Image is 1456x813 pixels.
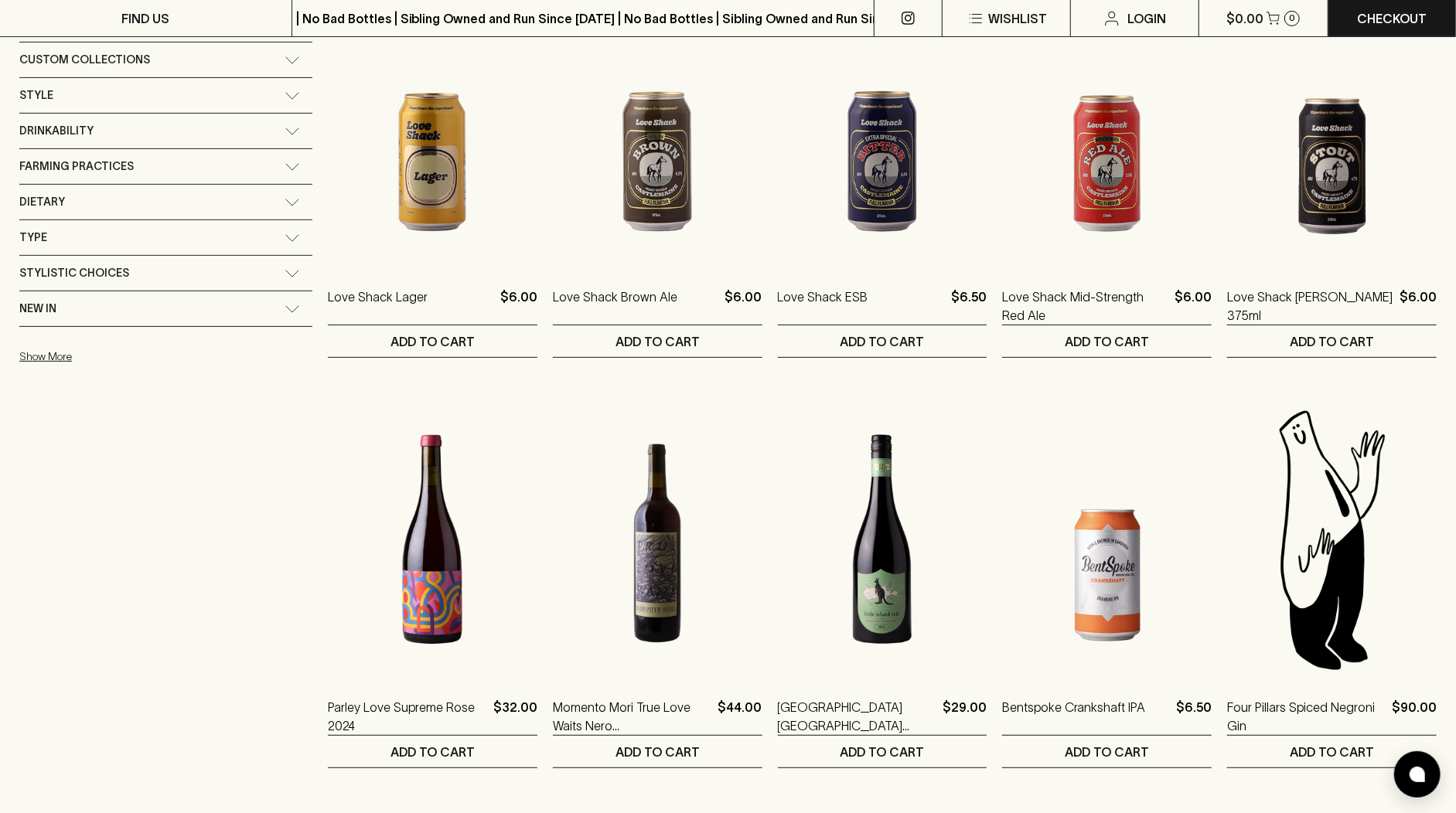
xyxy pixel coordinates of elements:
[19,264,129,283] span: Stylistic Choices
[725,287,762,325] p: $6.00
[1127,9,1166,28] p: Login
[1227,698,1386,735] a: Four Pillars Spiced Negroni Gin
[553,698,712,735] a: Momento Mori True Love Waits Nero [PERSON_NAME] Blend 2023
[390,332,475,351] p: ADD TO CART
[19,43,312,77] div: Custom Collections
[1002,287,1168,325] a: Love Shack Mid-Strength Red Ale
[1227,736,1437,767] button: ADD TO CART
[328,404,537,675] img: Parley Love Supreme Rose 2024
[943,698,987,735] p: $29.00
[19,86,53,105] span: Style
[951,287,987,325] p: $6.50
[840,743,924,761] p: ADD TO CART
[328,287,428,325] a: Love Shack Lager
[778,287,868,325] a: Love Shack ESB
[778,736,987,767] button: ADD TO CART
[19,341,222,372] button: Show More
[19,78,312,113] div: Style
[500,287,537,325] p: $6.00
[1002,698,1145,735] a: Bentspoke Crankshaft IPA
[19,185,312,219] div: Dietary
[1290,743,1374,761] p: ADD TO CART
[1289,14,1295,22] p: 0
[778,698,937,735] a: [GEOGRAPHIC_DATA] [GEOGRAPHIC_DATA] [GEOGRAPHIC_DATA] [GEOGRAPHIC_DATA] 2024
[19,157,134,176] span: Farming Practices
[718,698,762,735] p: $44.00
[19,220,312,255] div: Type
[19,299,56,318] span: New In
[553,736,762,767] button: ADD TO CART
[19,256,312,291] div: Stylistic Choices
[1002,736,1212,767] button: ADD TO CART
[19,291,312,326] div: New In
[1227,287,1393,325] a: Love Shack [PERSON_NAME] 375ml
[19,149,312,184] div: Farming Practices
[1290,332,1374,351] p: ADD TO CART
[1400,287,1437,325] p: $6.00
[1002,404,1212,675] img: Bentspoke Crankshaft IPA
[19,50,150,70] span: Custom Collections
[19,228,47,247] span: Type
[553,404,762,675] img: Momento Mori True Love Waits Nero d'Avola Blend 2023
[1357,9,1427,28] p: Checkout
[840,332,924,351] p: ADD TO CART
[553,325,762,357] button: ADD TO CART
[493,698,537,735] p: $32.00
[121,9,169,28] p: FIND US
[1227,404,1437,675] img: Blackhearts & Sparrows Man
[19,114,312,148] div: Drinkability
[778,404,987,675] img: Springs Road Kangaroo Island Little Island Red Shiraz 2024
[1410,767,1425,782] img: bubble-icon
[1065,332,1149,351] p: ADD TO CART
[390,743,475,761] p: ADD TO CART
[19,121,94,141] span: Drinkability
[1226,9,1263,28] p: $0.00
[988,9,1047,28] p: Wishlist
[553,287,677,325] a: Love Shack Brown Ale
[1227,325,1437,357] button: ADD TO CART
[328,698,487,735] a: Parley Love Supreme Rose 2024
[1065,743,1149,761] p: ADD TO CART
[19,192,65,212] span: Dietary
[615,743,700,761] p: ADD TO CART
[1176,698,1212,735] p: $6.50
[778,325,987,357] button: ADD TO CART
[1392,698,1437,735] p: $90.00
[1175,287,1212,325] p: $6.00
[328,736,537,767] button: ADD TO CART
[615,332,700,351] p: ADD TO CART
[328,325,537,357] button: ADD TO CART
[1002,325,1212,357] button: ADD TO CART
